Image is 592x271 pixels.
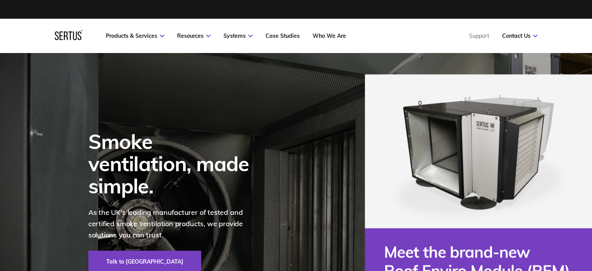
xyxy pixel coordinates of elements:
a: Case Studies [265,32,300,39]
a: Systems [223,32,253,39]
a: Who We Are [313,32,346,39]
a: Support [469,32,489,39]
a: Resources [177,32,211,39]
p: As the UK's leading manufacturer of tested and certified smoke ventilation products, we provide s... [88,207,260,241]
div: Smoke ventilation, made simple. [88,130,260,197]
a: Products & Services [106,32,164,39]
a: Contact Us [502,32,538,39]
